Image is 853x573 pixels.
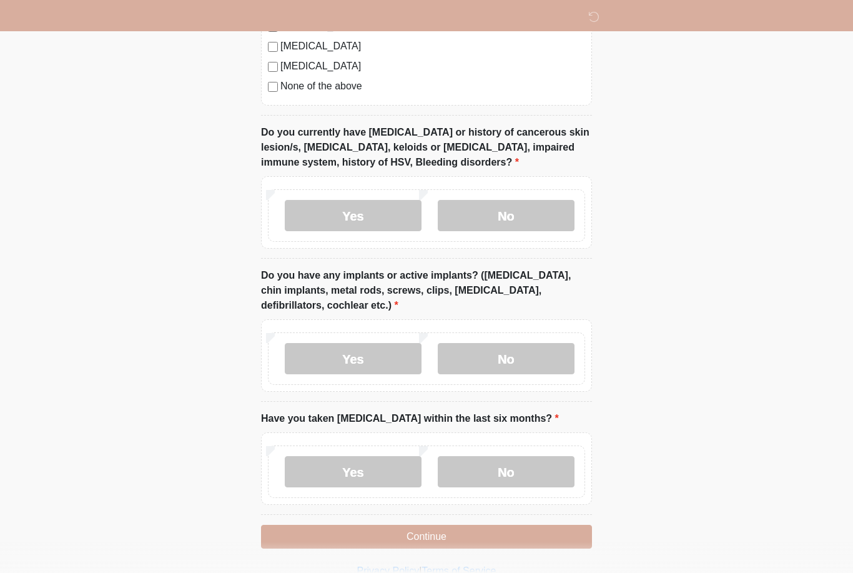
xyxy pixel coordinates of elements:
label: Yes [285,343,422,374]
label: No [438,200,574,231]
label: [MEDICAL_DATA] [280,39,585,54]
input: [MEDICAL_DATA] [268,42,278,52]
img: DM Wellness & Aesthetics Logo [249,9,265,25]
label: Yes [285,200,422,231]
label: Do you currently have [MEDICAL_DATA] or history of cancerous skin lesion/s, [MEDICAL_DATA], keloi... [261,125,592,170]
input: None of the above [268,82,278,92]
label: Have you taken [MEDICAL_DATA] within the last six months? [261,411,559,426]
label: None of the above [280,79,585,94]
label: No [438,456,574,487]
input: [MEDICAL_DATA] [268,62,278,72]
button: Continue [261,525,592,549]
label: No [438,343,574,374]
label: Do you have any implants or active implants? ([MEDICAL_DATA], chin implants, metal rods, screws, ... [261,268,592,313]
label: [MEDICAL_DATA] [280,59,585,74]
label: Yes [285,456,422,487]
